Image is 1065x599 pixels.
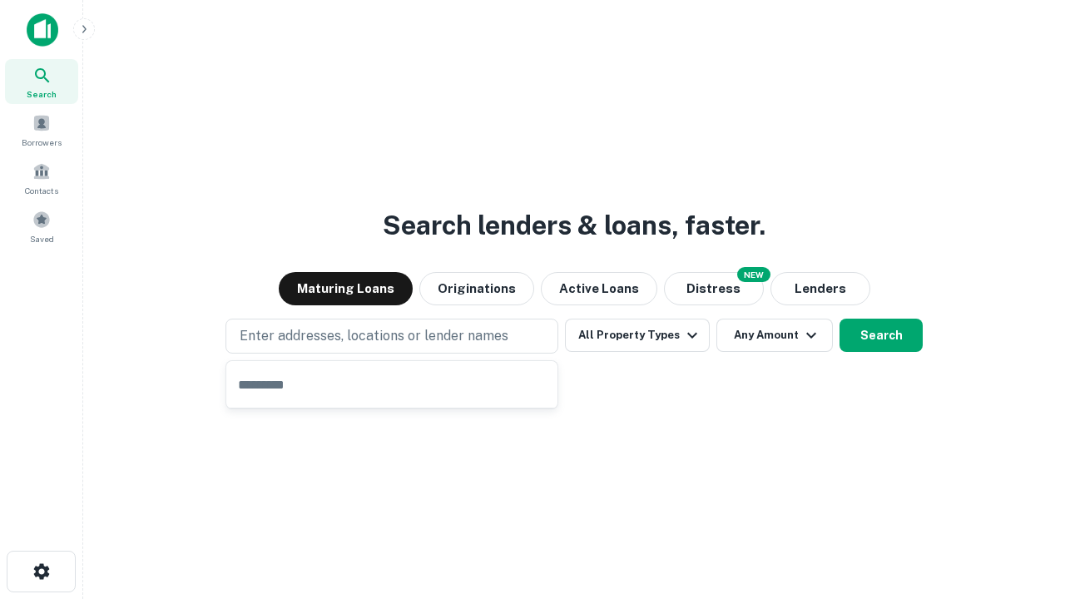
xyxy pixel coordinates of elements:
a: Saved [5,204,78,249]
button: Active Loans [541,272,657,305]
div: NEW [737,267,770,282]
img: capitalize-icon.png [27,13,58,47]
iframe: Chat Widget [982,466,1065,546]
span: Borrowers [22,136,62,149]
span: Search [27,87,57,101]
button: Lenders [770,272,870,305]
button: All Property Types [565,319,710,352]
button: Any Amount [716,319,833,352]
button: Enter addresses, locations or lender names [225,319,558,354]
button: Search [840,319,923,352]
button: Originations [419,272,534,305]
h3: Search lenders & loans, faster. [383,205,765,245]
button: Search distressed loans with lien and other non-mortgage details. [664,272,764,305]
a: Borrowers [5,107,78,152]
span: Saved [30,232,54,245]
a: Search [5,59,78,104]
p: Enter addresses, locations or lender names [240,326,508,346]
a: Contacts [5,156,78,200]
span: Contacts [25,184,58,197]
button: Maturing Loans [279,272,413,305]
